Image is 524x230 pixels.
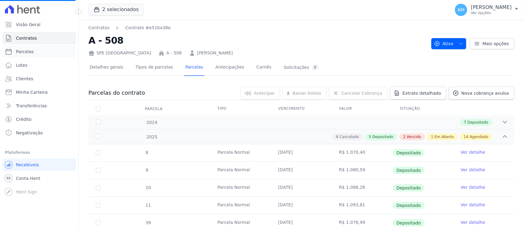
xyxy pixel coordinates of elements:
td: Parcela Normal [210,197,271,214]
div: SPE [GEOGRAPHIC_DATA] [88,50,151,56]
a: [PERSON_NAME] [197,50,233,56]
span: Minha Carteira [16,89,48,95]
button: 2 selecionados [88,4,144,15]
span: Transferências [16,103,47,109]
th: Vencimento [271,102,332,115]
span: Extrato detalhado [402,90,441,96]
span: 10 [145,185,151,190]
a: Tipos de parcelas [134,60,174,76]
a: Transferências [2,100,76,112]
td: Parcela Normal [210,162,271,179]
a: Parcelas [2,46,76,58]
a: Nova cobrança avulsa [449,87,514,100]
span: Depositado [468,120,488,125]
span: Conta Hent [16,175,40,181]
a: Carnês [255,60,273,76]
span: Depositado [393,219,425,227]
span: 11 [145,203,151,208]
span: Cancelado [340,134,359,140]
span: Depositado [393,202,425,209]
a: Contratos [88,25,109,31]
td: Parcela Normal [210,144,271,161]
span: Crédito [16,116,32,122]
button: NM [PERSON_NAME] Ver opções [450,1,524,18]
a: Contrato #e51ba38e [125,25,171,31]
nav: Breadcrumb [88,25,171,31]
h2: A - 508 [88,34,426,47]
span: 8 [145,150,148,155]
a: Lotes [2,59,76,71]
a: Conta Hent [2,172,76,184]
td: R$ 1.070,40 [332,144,393,161]
span: Mais opções [483,41,509,47]
a: Solicitações0 [282,60,320,76]
span: Recebíveis [16,162,39,168]
span: Visão Geral [16,22,41,28]
span: 14 [464,134,468,140]
a: Recebíveis [2,159,76,171]
span: Nova cobrança avulsa [461,90,509,96]
span: 39 [145,220,151,225]
span: Em Aberto [435,134,454,140]
span: 7 [464,120,466,125]
span: Vencido [407,134,421,140]
td: R$ 1.093,81 [332,197,393,214]
div: Solicitações [284,65,319,70]
a: Ver detalhe [461,149,485,155]
a: Parcelas [184,60,204,76]
span: Depositado [372,134,393,140]
span: 9 [145,168,148,172]
span: 8 [336,134,339,140]
th: Situação [393,102,453,115]
div: Parcela [138,103,170,115]
a: Mais opções [470,38,514,49]
span: 1 [431,134,433,140]
a: Extrato detalhado [390,87,446,100]
td: Parcela Normal [210,179,271,196]
div: 0 [312,65,319,70]
td: [DATE] [271,197,332,214]
td: [DATE] [271,144,332,161]
a: Ver detalhe [461,219,485,225]
a: Contratos [2,32,76,44]
span: Clientes [16,76,33,82]
a: A - 508 [166,50,182,56]
input: Só é possível selecionar pagamentos em aberto [96,220,101,225]
a: Ver detalhe [461,184,485,190]
td: R$ 1.088,26 [332,179,393,196]
h3: Parcelas do contrato [88,89,145,97]
a: Ver detalhe [461,167,485,173]
div: Plataformas [5,149,73,156]
span: Contratos [16,35,37,41]
input: Só é possível selecionar pagamentos em aberto [96,185,101,190]
span: Depositado [393,184,425,192]
td: R$ 1.080,59 [332,162,393,179]
a: Clientes [2,73,76,85]
td: [DATE] [271,162,332,179]
a: Detalhes gerais [88,60,125,76]
input: Só é possível selecionar pagamentos em aberto [96,203,101,208]
a: Negativação [2,127,76,139]
a: Visão Geral [2,18,76,31]
button: Ativo [431,38,467,49]
th: Tipo [210,102,271,115]
a: Minha Carteira [2,86,76,98]
span: Agendado [470,134,488,140]
span: NM [458,8,465,12]
span: Negativação [16,130,43,136]
span: Depositado [393,149,425,157]
input: Só é possível selecionar pagamentos em aberto [96,168,101,173]
input: Só é possível selecionar pagamentos em aberto [96,150,101,155]
span: 2 [403,134,406,140]
th: Valor [332,102,393,115]
span: 5 [369,134,371,140]
td: [DATE] [271,179,332,196]
a: Crédito [2,113,76,125]
p: Ver opções [471,10,512,15]
span: Depositado [393,167,425,174]
nav: Breadcrumb [88,25,426,31]
p: [PERSON_NAME] [471,4,512,10]
a: Antecipações [214,60,246,76]
a: Ver detalhe [461,202,485,208]
span: Parcelas [16,49,34,55]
